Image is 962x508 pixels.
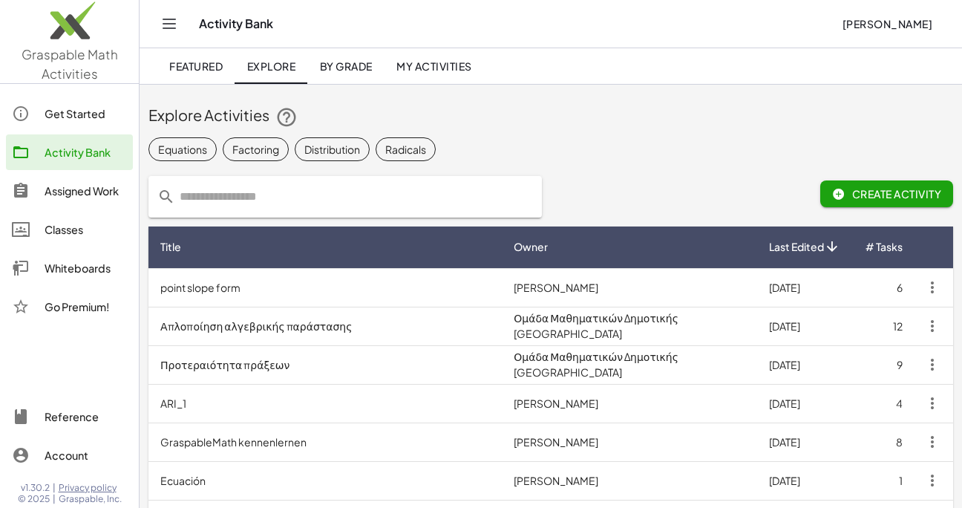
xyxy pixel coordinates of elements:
span: Last Edited [769,239,824,255]
td: [PERSON_NAME] [502,384,757,423]
span: By Grade [319,59,372,73]
button: Toggle navigation [157,12,181,36]
td: [DATE] [757,307,853,345]
div: Assigned Work [45,182,127,200]
a: Reference [6,399,133,434]
a: Activity Bank [6,134,133,170]
td: [DATE] [757,345,853,384]
td: 4 [853,384,914,423]
span: v1.30.2 [21,482,50,494]
span: My Activities [396,59,472,73]
div: Whiteboards [45,259,127,277]
td: ARI_1 [148,384,502,423]
span: Featured [169,59,223,73]
td: [PERSON_NAME] [502,461,757,500]
td: [PERSON_NAME] [502,268,757,307]
td: Ομάδα Μαθηματικών Δημοτικής [GEOGRAPHIC_DATA] [502,345,757,384]
span: Create Activity [832,187,941,201]
td: 1 [853,461,914,500]
button: [PERSON_NAME] [830,10,944,37]
a: Account [6,437,133,473]
button: Create Activity [820,180,953,207]
a: Whiteboards [6,250,133,286]
td: Απλοποίηση αλγεβρικής παράστασης [148,307,502,345]
div: Distribution [304,142,360,157]
td: [DATE] [757,384,853,423]
div: Equations [158,142,207,157]
div: Factoring [232,142,279,157]
td: [DATE] [757,461,853,500]
a: Get Started [6,96,133,131]
a: Classes [6,212,133,247]
div: Classes [45,221,127,238]
td: 8 [853,423,914,461]
div: Get Started [45,105,127,123]
span: Graspable, Inc. [59,493,122,505]
span: © 2025 [18,493,50,505]
td: Προτεραιότητα πράξεων [148,345,502,384]
span: Title [160,239,181,255]
td: 12 [853,307,914,345]
span: # Tasks [866,239,903,255]
td: 9 [853,345,914,384]
div: Radicals [385,142,426,157]
div: Explore Activities [148,105,953,128]
span: | [53,493,56,505]
a: Assigned Work [6,173,133,209]
div: Activity Bank [45,143,127,161]
span: [PERSON_NAME] [842,17,932,30]
td: Ecuación [148,461,502,500]
td: [DATE] [757,423,853,461]
span: | [53,482,56,494]
span: Graspable Math Activities [22,46,118,82]
i: prepended action [157,188,175,206]
a: Privacy policy [59,482,122,494]
td: [PERSON_NAME] [502,423,757,461]
div: Account [45,446,127,464]
div: Go Premium! [45,298,127,316]
span: Explore [246,59,295,73]
td: 6 [853,268,914,307]
td: Ομάδα Μαθηματικών Δημοτικής [GEOGRAPHIC_DATA] [502,307,757,345]
td: [DATE] [757,268,853,307]
div: Reference [45,408,127,426]
span: Owner [514,239,548,255]
td: GraspableMath kennenlernen [148,423,502,461]
td: point slope form [148,268,502,307]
